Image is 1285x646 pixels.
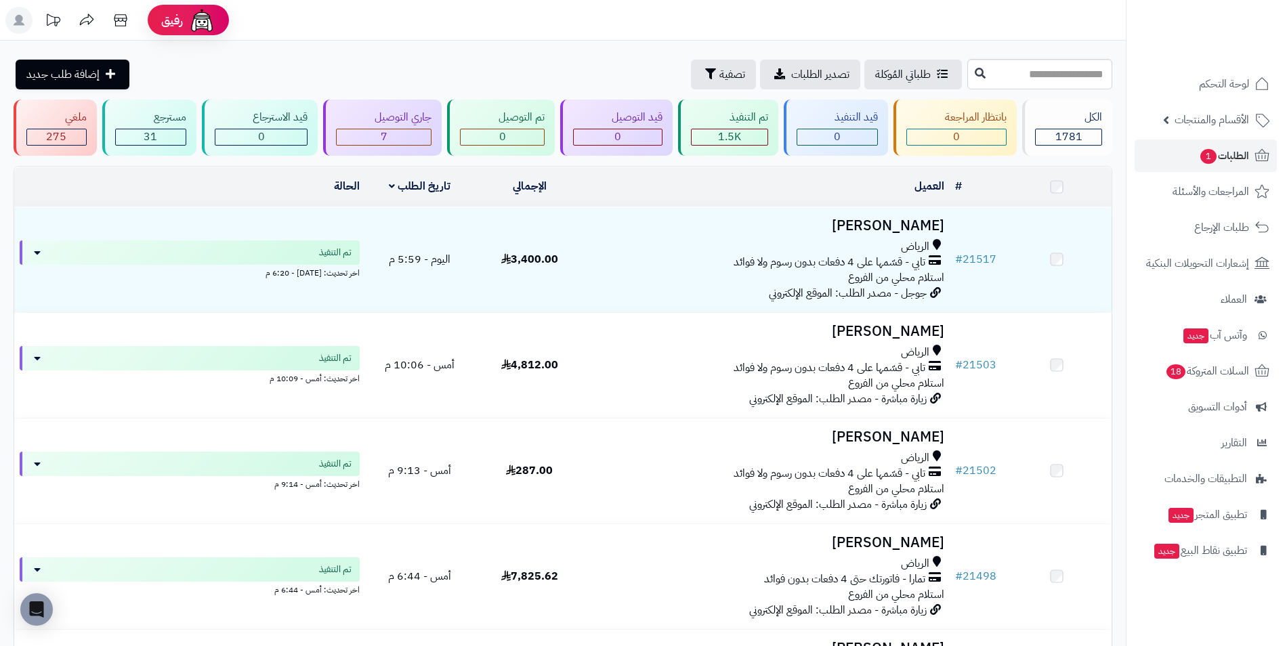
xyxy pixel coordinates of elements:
[1167,505,1247,524] span: تطبيق المتجر
[20,476,360,490] div: اخر تحديث: أمس - 9:14 م
[513,178,547,194] a: الإجمالي
[144,129,157,145] span: 31
[749,391,927,407] span: زيارة مباشرة - مصدر الطلب: الموقع الإلكتروني
[20,265,360,279] div: اخر تحديث: [DATE] - 6:20 م
[319,351,352,365] span: تم التنفيذ
[1135,68,1277,100] a: لوحة التحكم
[691,60,756,89] button: تصفية
[1200,149,1217,165] span: 1
[590,535,944,551] h3: [PERSON_NAME]
[718,129,741,145] span: 1.5K
[692,129,767,145] div: 1468
[749,496,927,513] span: زيارة مباشرة - مصدر الطلب: الموقع الإلكتروني
[1135,283,1277,316] a: العملاء
[460,110,545,125] div: تم التوصيل
[1194,218,1249,237] span: طلبات الإرجاع
[1135,534,1277,567] a: تطبيق نقاط البيعجديد
[389,178,450,194] a: تاريخ الطلب
[258,129,265,145] span: 0
[1135,211,1277,244] a: طلبات الإرجاع
[1182,326,1247,345] span: وآتس آب
[955,568,996,584] a: #21498
[901,556,929,572] span: الرياض
[797,110,879,125] div: قيد التنفيذ
[20,593,53,626] div: Open Intercom Messenger
[1035,110,1102,125] div: الكل
[26,66,100,83] span: إضافة طلب جديد
[1135,498,1277,531] a: تطبيق المتجرجديد
[574,129,662,145] div: 0
[1165,362,1249,381] span: السلات المتروكة
[1183,328,1208,343] span: جديد
[1135,355,1277,387] a: السلات المتروكة18
[16,60,129,89] a: إضافة طلب جديد
[1199,146,1249,165] span: الطلبات
[461,129,544,145] div: 0
[215,129,308,145] div: 0
[590,218,944,234] h3: [PERSON_NAME]
[590,324,944,339] h3: [PERSON_NAME]
[891,100,1019,156] a: بانتظار المراجعة 0
[848,481,944,497] span: استلام محلي من الفروع
[215,110,308,125] div: قيد الاسترجاع
[1135,175,1277,208] a: المراجعات والأسئلة
[385,357,455,373] span: أمس - 10:06 م
[573,110,662,125] div: قيد التوصيل
[46,129,66,145] span: 275
[1154,544,1179,559] span: جديد
[906,110,1007,125] div: بانتظار المراجعة
[1135,247,1277,280] a: إشعارات التحويلات البنكية
[760,60,860,89] a: تصدير الطلبات
[501,251,558,267] span: 3,400.00
[199,100,321,156] a: قيد الاسترجاع 0
[955,251,963,267] span: #
[1153,541,1247,560] span: تطبيق نقاط البيع
[791,66,849,83] span: تصدير الطلبات
[1019,100,1115,156] a: الكل1781
[834,129,841,145] span: 0
[27,129,86,145] div: 275
[1188,397,1247,416] span: أدوات التسويق
[1221,433,1247,452] span: التقارير
[499,129,506,145] span: 0
[797,129,878,145] div: 0
[1146,254,1249,273] span: إشعارات التحويلات البنكية
[1221,290,1247,309] span: العملاء
[955,462,996,479] a: #21502
[20,370,360,385] div: اخر تحديث: أمس - 10:09 م
[389,251,450,267] span: اليوم - 5:59 م
[1135,462,1277,495] a: التطبيقات والخدمات
[955,178,962,194] a: #
[444,100,557,156] a: تم التوصيل 0
[20,582,360,596] div: اخر تحديث: أمس - 6:44 م
[781,100,891,156] a: قيد التنفيذ 0
[501,568,558,584] span: 7,825.62
[907,129,1006,145] div: 0
[1135,139,1277,172] a: الطلبات1
[734,466,925,481] span: تابي - قسّمها على 4 دفعات بدون رسوم ولا فوائد
[764,572,925,587] span: تمارا - فاتورتك حتى 4 دفعات بدون فوائد
[1166,364,1186,380] span: 18
[100,100,199,156] a: مسترجع 31
[691,110,768,125] div: تم التنفيذ
[115,110,186,125] div: مسترجع
[734,360,925,376] span: تابي - قسّمها على 4 دفعات بدون رسوم ولا فوائد
[848,375,944,391] span: استلام محلي من الفروع
[334,178,360,194] a: الحالة
[388,568,451,584] span: أمس - 6:44 م
[337,129,431,145] div: 7
[719,66,745,83] span: تصفية
[590,429,944,445] h3: [PERSON_NAME]
[36,7,70,37] a: تحديثات المنصة
[1199,74,1249,93] span: لوحة التحكم
[188,7,215,34] img: ai-face.png
[381,129,387,145] span: 7
[319,563,352,576] span: تم التنفيذ
[955,568,963,584] span: #
[901,239,929,255] span: الرياض
[1135,427,1277,459] a: التقارير
[955,462,963,479] span: #
[675,100,781,156] a: تم التنفيذ 1.5K
[875,66,931,83] span: طلباتي المُوكلة
[848,270,944,286] span: استلام محلي من الفروع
